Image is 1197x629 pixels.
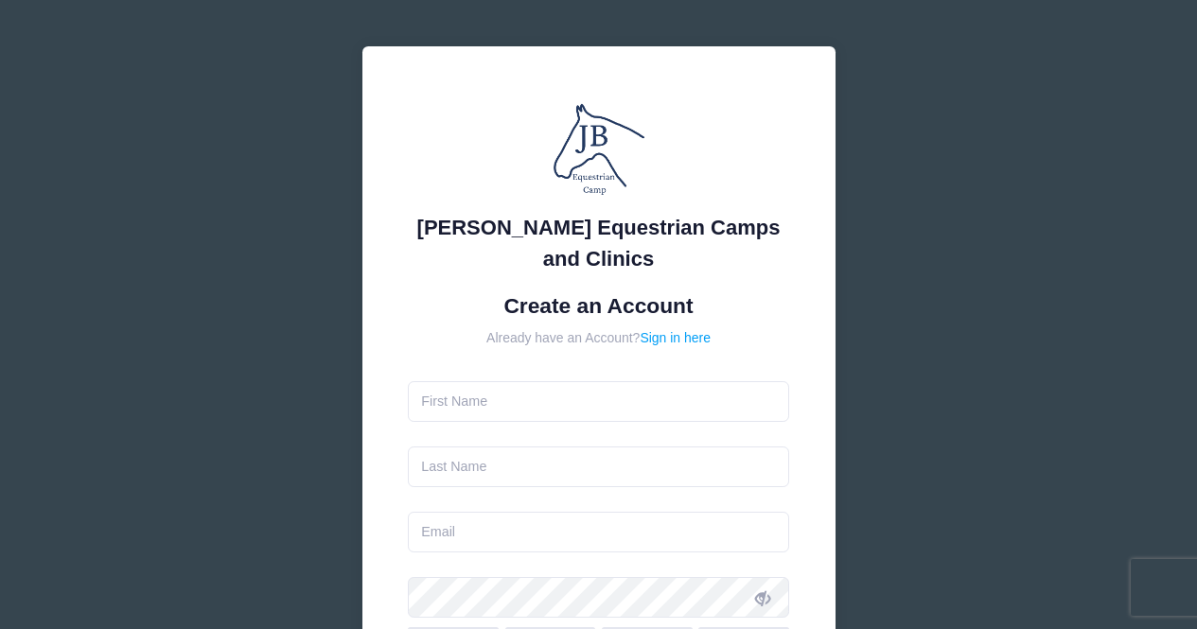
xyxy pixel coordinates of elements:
[408,381,789,422] input: First Name
[542,93,656,206] img: Jessica Braswell Equestrian Camps and Clinics
[408,512,789,552] input: Email
[408,293,789,319] h1: Create an Account
[408,446,789,487] input: Last Name
[408,328,789,348] div: Already have an Account?
[408,212,789,274] div: [PERSON_NAME] Equestrian Camps and Clinics
[640,330,711,345] a: Sign in here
